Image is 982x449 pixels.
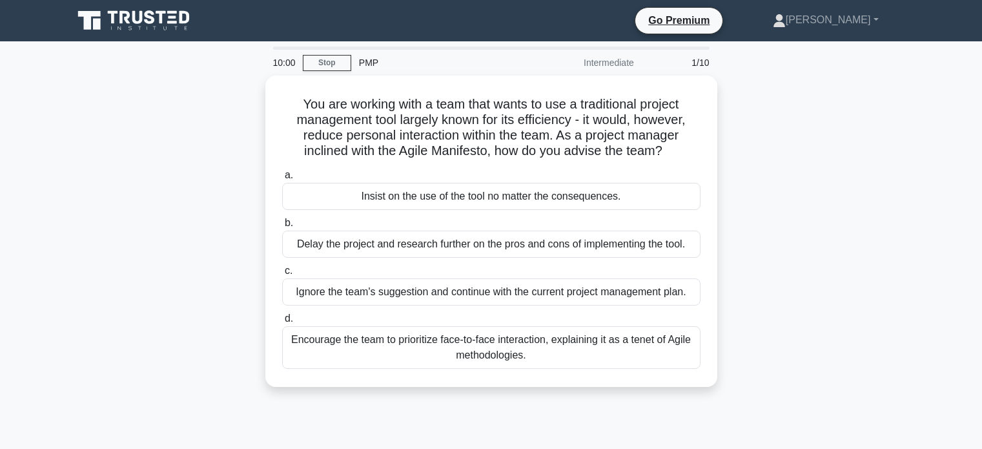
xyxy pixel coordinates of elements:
[282,326,701,369] div: Encourage the team to prioritize face-to-face interaction, explaining it as a tenet of Agile meth...
[285,265,292,276] span: c.
[281,96,702,160] h5: You are working with a team that wants to use a traditional project management tool largely known...
[285,313,293,324] span: d.
[640,12,717,28] a: Go Premium
[285,169,293,180] span: a.
[351,50,529,76] div: PMP
[282,183,701,210] div: Insist on the use of the tool no matter the consequences.
[282,278,701,306] div: Ignore the team's suggestion and continue with the current project management plan.
[282,231,701,258] div: Delay the project and research further on the pros and cons of implementing the tool.
[265,50,303,76] div: 10:00
[285,217,293,228] span: b.
[742,7,910,33] a: [PERSON_NAME]
[303,55,351,71] a: Stop
[529,50,642,76] div: Intermediate
[642,50,717,76] div: 1/10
